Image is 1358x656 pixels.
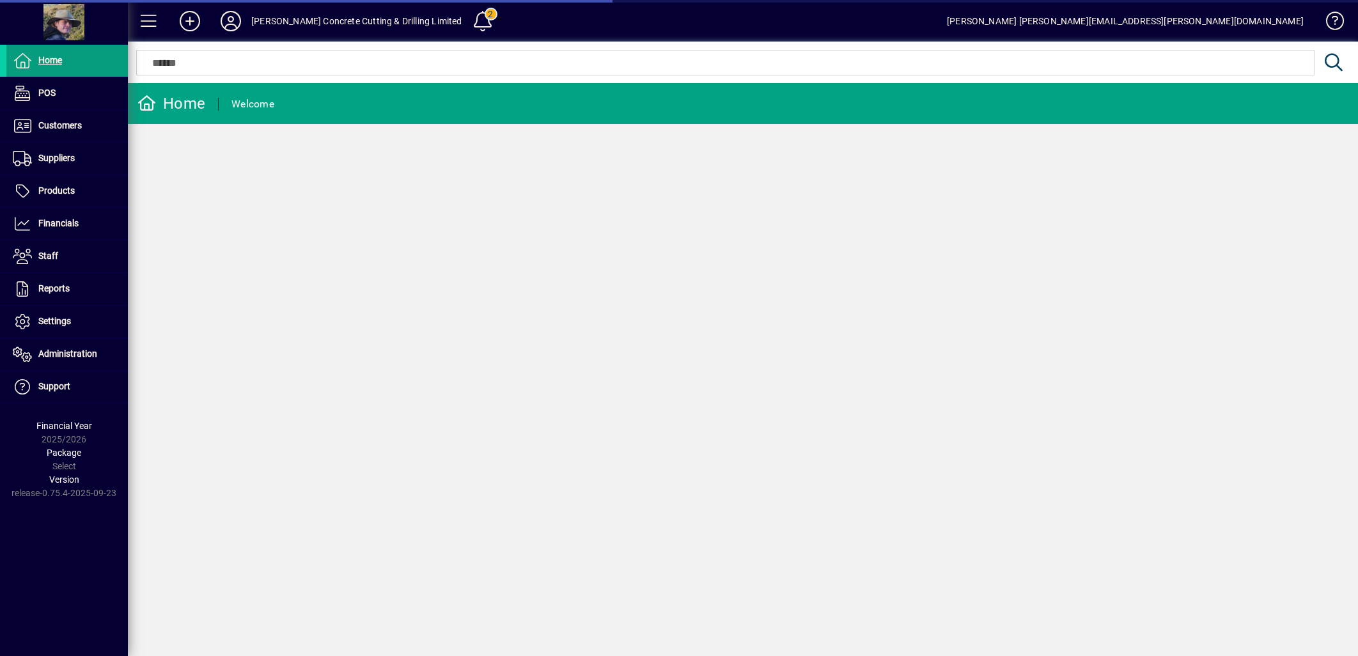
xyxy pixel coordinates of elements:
[38,316,71,326] span: Settings
[251,11,462,31] div: [PERSON_NAME] Concrete Cutting & Drilling Limited
[6,110,128,142] a: Customers
[49,474,79,485] span: Version
[6,306,128,338] a: Settings
[231,94,274,114] div: Welcome
[38,283,70,293] span: Reports
[6,143,128,175] a: Suppliers
[38,381,70,391] span: Support
[38,185,75,196] span: Products
[6,240,128,272] a: Staff
[6,338,128,370] a: Administration
[47,448,81,458] span: Package
[38,55,62,65] span: Home
[38,120,82,130] span: Customers
[6,208,128,240] a: Financials
[38,218,79,228] span: Financials
[210,10,251,33] button: Profile
[169,10,210,33] button: Add
[38,153,75,163] span: Suppliers
[947,11,1304,31] div: [PERSON_NAME] [PERSON_NAME][EMAIL_ADDRESS][PERSON_NAME][DOMAIN_NAME]
[137,93,205,114] div: Home
[6,273,128,305] a: Reports
[6,77,128,109] a: POS
[38,348,97,359] span: Administration
[6,371,128,403] a: Support
[38,251,58,261] span: Staff
[36,421,92,431] span: Financial Year
[38,88,56,98] span: POS
[6,175,128,207] a: Products
[1316,3,1342,44] a: Knowledge Base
